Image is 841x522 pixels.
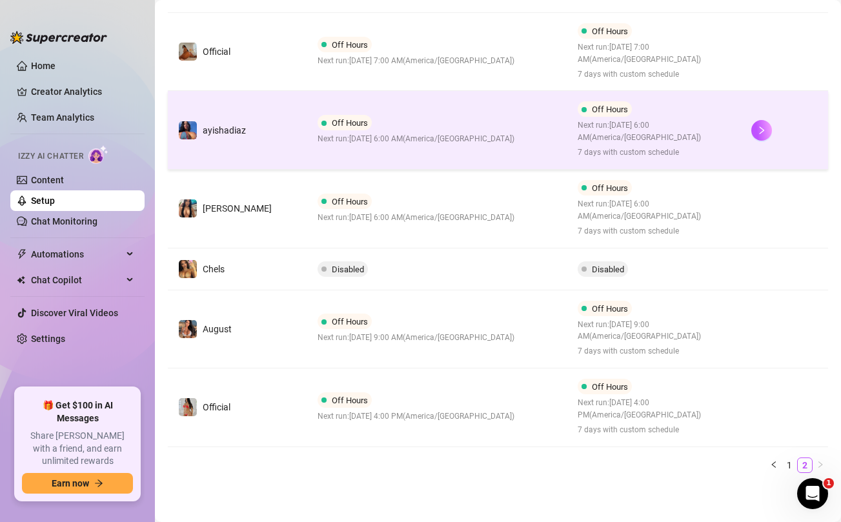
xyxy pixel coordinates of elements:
[17,249,27,259] span: thunderbolt
[578,345,731,357] span: 7 days with custom schedule
[592,304,628,314] span: Off Hours
[179,398,197,416] img: Official
[31,216,97,226] a: Chat Monitoring
[18,150,83,163] span: Izzy AI Chatter
[203,125,246,136] span: ayishadiaz
[179,43,197,61] img: Official
[592,382,628,392] span: Off Hours
[798,458,812,472] a: 2
[203,402,230,412] span: Official
[179,260,197,278] img: Chels
[578,225,731,237] span: 7 days with custom schedule
[318,212,514,224] span: Next run: [DATE] 6:00 AM ( America/[GEOGRAPHIC_DATA] )
[592,26,628,36] span: Off Hours
[592,105,628,114] span: Off Hours
[592,265,624,274] span: Disabled
[203,203,272,214] span: [PERSON_NAME]
[52,478,89,488] span: Earn now
[332,265,364,274] span: Disabled
[31,61,56,71] a: Home
[578,424,731,436] span: 7 days with custom schedule
[318,55,514,67] span: Next run: [DATE] 7:00 AM ( America/[GEOGRAPHIC_DATA] )
[332,197,368,206] span: Off Hours
[332,118,368,128] span: Off Hours
[813,457,828,473] li: Next Page
[592,183,628,193] span: Off Hours
[10,31,107,44] img: logo-BBDzfeDw.svg
[332,40,368,50] span: Off Hours
[31,112,94,123] a: Team Analytics
[797,478,828,509] iframe: Intercom live chat
[31,175,64,185] a: Content
[816,461,824,468] span: right
[318,133,514,145] span: Next run: [DATE] 6:00 AM ( America/[GEOGRAPHIC_DATA] )
[179,199,197,217] img: Elizabeth
[332,317,368,326] span: Off Hours
[22,473,133,494] button: Earn nowarrow-right
[757,126,766,135] span: right
[797,457,813,473] li: 2
[179,121,197,139] img: ayishadiaz
[179,320,197,338] img: August
[578,397,731,421] span: Next run: [DATE] 4:00 PM ( America/[GEOGRAPHIC_DATA] )
[770,461,778,468] span: left
[578,319,731,343] span: Next run: [DATE] 9:00 AM ( America/[GEOGRAPHIC_DATA] )
[824,478,834,488] span: 1
[782,457,797,473] li: 1
[578,68,731,81] span: 7 days with custom schedule
[203,324,232,334] span: August
[31,308,118,318] a: Discover Viral Videos
[31,81,134,102] a: Creator Analytics
[318,410,514,423] span: Next run: [DATE] 4:00 PM ( America/[GEOGRAPHIC_DATA] )
[22,399,133,425] span: 🎁 Get $100 in AI Messages
[766,457,782,473] li: Previous Page
[813,457,828,473] button: right
[94,479,103,488] span: arrow-right
[31,196,55,206] a: Setup
[578,119,731,144] span: Next run: [DATE] 6:00 AM ( America/[GEOGRAPHIC_DATA] )
[578,198,731,223] span: Next run: [DATE] 6:00 AM ( America/[GEOGRAPHIC_DATA] )
[318,332,514,344] span: Next run: [DATE] 9:00 AM ( America/[GEOGRAPHIC_DATA] )
[17,276,25,285] img: Chat Copilot
[578,41,731,66] span: Next run: [DATE] 7:00 AM ( America/[GEOGRAPHIC_DATA] )
[332,396,368,405] span: Off Hours
[578,146,731,159] span: 7 days with custom schedule
[751,120,772,141] button: right
[31,244,123,265] span: Automations
[203,46,230,57] span: Official
[31,270,123,290] span: Chat Copilot
[88,145,108,164] img: AI Chatter
[31,334,65,344] a: Settings
[766,457,782,473] button: left
[203,264,225,274] span: Chels
[22,430,133,468] span: Share [PERSON_NAME] with a friend, and earn unlimited rewards
[782,458,796,472] a: 1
